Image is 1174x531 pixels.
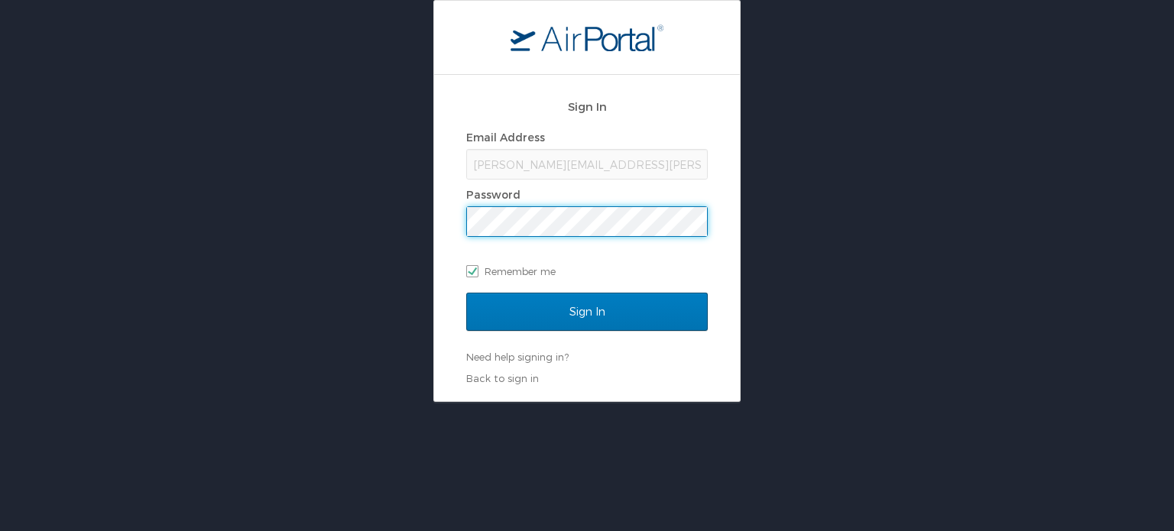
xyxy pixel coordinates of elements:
label: Password [466,188,521,201]
input: Sign In [466,293,708,331]
h2: Sign In [466,98,708,115]
img: logo [511,24,663,51]
label: Remember me [466,260,708,283]
a: Back to sign in [466,372,539,384]
label: Email Address [466,131,545,144]
a: Need help signing in? [466,351,569,363]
